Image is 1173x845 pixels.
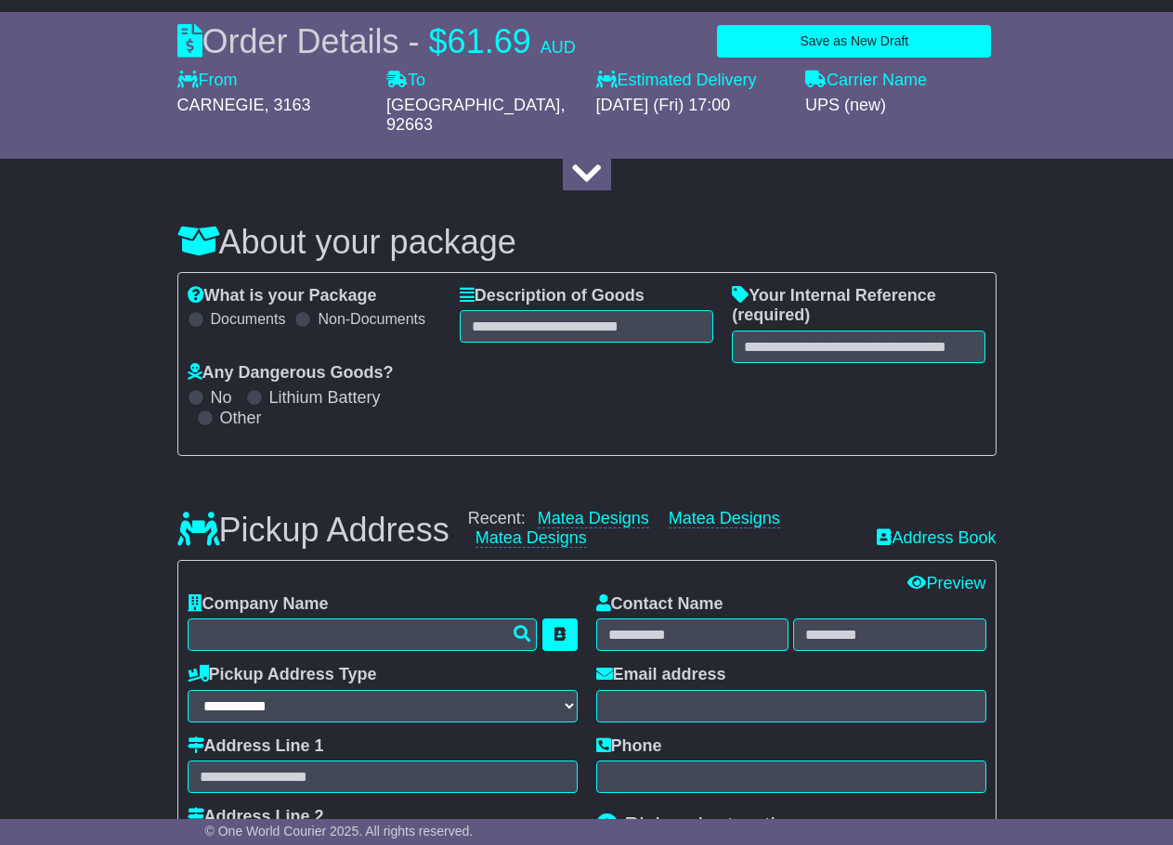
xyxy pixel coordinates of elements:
label: Address Line 2 [188,807,324,827]
a: Address Book [877,528,996,549]
span: AUD [541,38,576,57]
span: Pickup Instructions [624,812,811,838]
label: Email address [596,665,726,685]
a: Preview [907,574,985,592]
label: To [386,71,425,91]
label: Any Dangerous Goods? [188,363,394,383]
label: Carrier Name [805,71,927,91]
label: Non-Documents [318,310,425,328]
label: Other [220,409,262,429]
span: , 92663 [386,96,565,135]
label: Company Name [188,594,329,615]
span: $ [429,22,448,60]
label: Your Internal Reference (required) [732,286,985,326]
label: What is your Package [188,286,377,306]
label: Lithium Battery [269,388,381,409]
div: Recent: [468,509,859,549]
label: No [211,388,232,409]
label: From [177,71,238,91]
span: © One World Courier 2025. All rights reserved. [205,824,474,838]
h3: Pickup Address [177,512,450,549]
span: [GEOGRAPHIC_DATA] [386,96,560,114]
span: , 3163 [265,96,311,114]
label: Description of Goods [460,286,645,306]
div: UPS (new) [805,96,997,116]
div: [DATE] (Fri) 17:00 [596,96,788,116]
label: Contact Name [596,594,723,615]
button: Save as New Draft [717,25,991,58]
h3: About your package [177,224,997,261]
a: Matea Designs [538,509,649,528]
label: Address Line 1 [188,736,324,757]
label: Documents [211,310,286,328]
a: Matea Designs [476,528,587,548]
a: Matea Designs [669,509,780,528]
label: Pickup Address Type [188,665,377,685]
label: Estimated Delivery [596,71,788,91]
div: Order Details - [177,21,576,61]
span: CARNEGIE [177,96,265,114]
label: Phone [596,736,662,757]
span: 61.69 [448,22,531,60]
